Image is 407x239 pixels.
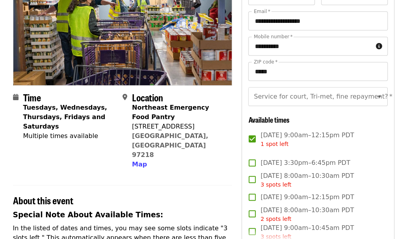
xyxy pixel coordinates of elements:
[254,60,277,64] label: ZIP code
[132,161,147,168] span: Map
[132,90,163,104] span: Location
[260,131,354,148] span: [DATE] 9:00am–12:15pm PDT
[13,211,164,219] strong: Special Note About Available Times:
[23,104,107,130] strong: Tuesdays, Wednesdays, Thursdays, Fridays and Saturdays
[123,93,127,101] i: map-marker-alt icon
[260,205,354,223] span: [DATE] 8:00am–10:30am PDT
[132,160,147,169] button: Map
[260,216,291,222] span: 2 spots left
[376,43,382,50] i: circle-info icon
[248,114,289,125] span: Available times
[374,91,385,102] button: Open
[23,131,116,141] div: Multiple times available
[260,171,354,189] span: [DATE] 8:00am–10:30am PDT
[248,62,387,81] input: ZIP code
[23,90,41,104] span: Time
[248,11,387,30] input: Email
[260,158,350,168] span: [DATE] 3:30pm–6:45pm PDT
[260,141,288,147] span: 1 spot left
[132,122,226,131] div: [STREET_ADDRESS]
[248,37,372,56] input: Mobile number
[132,132,208,159] a: [GEOGRAPHIC_DATA], [GEOGRAPHIC_DATA] 97218
[13,93,19,101] i: calendar icon
[260,192,354,202] span: [DATE] 9:00am–12:15pm PDT
[254,34,292,39] label: Mobile number
[13,193,73,207] span: About this event
[132,104,209,121] strong: Northeast Emergency Food Pantry
[260,181,291,188] span: 3 spots left
[254,9,270,14] label: Email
